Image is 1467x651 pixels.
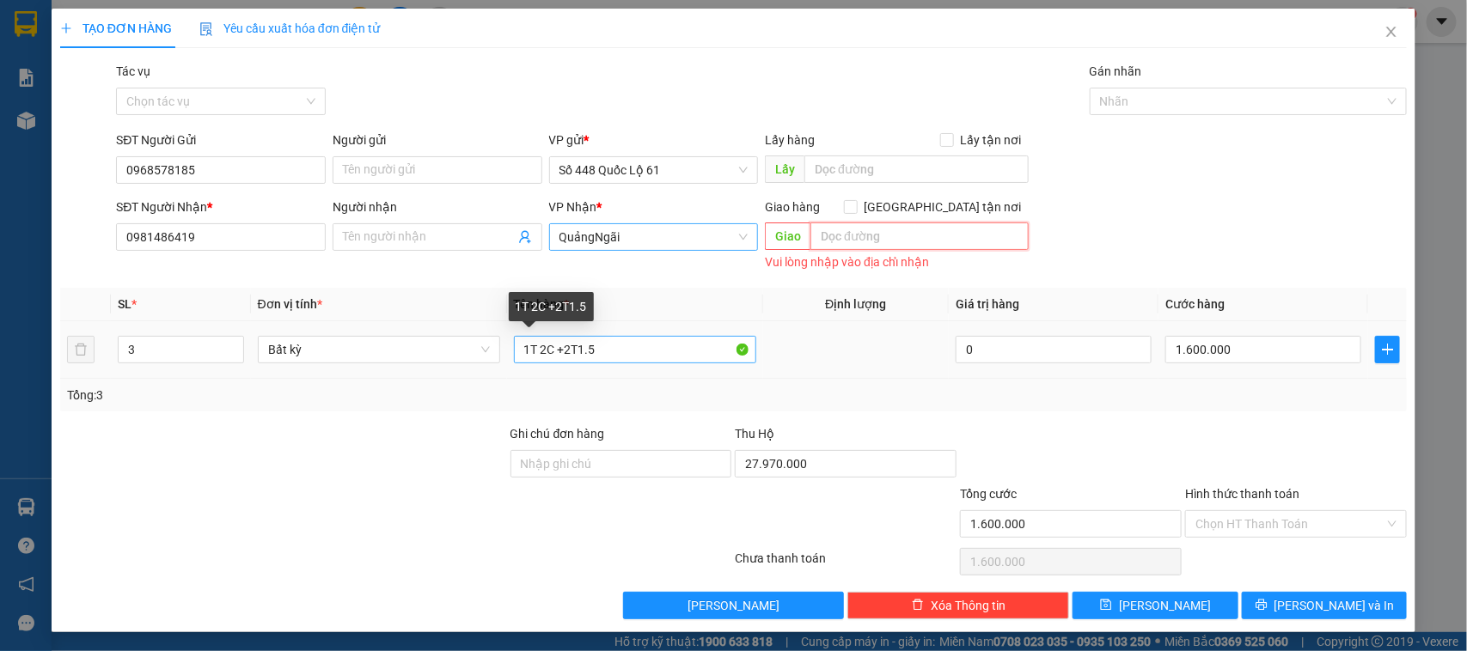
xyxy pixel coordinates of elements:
span: Giá trị hàng [956,297,1019,311]
span: user-add [518,230,532,244]
div: SĐT Người Nhận [116,198,326,216]
div: Người nhận [333,198,542,216]
span: plus [1376,343,1399,356]
input: Ghi chú đơn hàng [510,450,732,478]
label: Hình thức thanh toán [1185,487,1299,501]
input: VD: Bàn, Ghế [514,336,756,363]
span: Thu Hộ [735,427,774,441]
span: [GEOGRAPHIC_DATA] tận nơi [858,198,1029,216]
span: Lấy [765,155,804,183]
span: TẠO ĐƠN HÀNG [60,21,172,35]
button: deleteXóa Thông tin [847,592,1069,619]
span: delete [912,599,924,612]
span: plus [60,22,72,34]
button: Close [1367,9,1415,57]
div: Tổng: 3 [67,386,567,405]
span: Đơn vị tính [258,297,322,311]
label: Tác vụ [116,64,150,78]
input: 0 [956,336,1152,363]
label: Ghi chú đơn hàng [510,427,605,441]
span: Giao hàng [765,200,820,214]
span: Lấy hàng [765,133,815,147]
button: plus [1375,336,1400,363]
input: Dọc đường [804,155,1029,183]
span: [PERSON_NAME] [688,596,779,615]
button: printer[PERSON_NAME] và In [1242,592,1407,619]
span: [PERSON_NAME] và In [1274,596,1395,615]
span: QuảngNgãi [559,224,749,250]
input: Dọc đường [810,222,1029,250]
span: Lấy tận nơi [954,131,1029,149]
button: [PERSON_NAME] [623,592,845,619]
div: Chưa thanh toán [734,549,959,579]
span: save [1100,599,1112,612]
div: Người gửi [333,131,542,149]
div: 1T 2C +2T1.5 [509,292,594,321]
div: VP gửi [549,131,759,149]
div: Vui lòng nhập vào địa chỉ nhận [765,252,1029,272]
span: SL [118,297,131,311]
span: [PERSON_NAME] [1119,596,1211,615]
span: close [1384,25,1398,39]
span: Số 448 Quốc Lộ 61 [559,157,749,183]
span: Định lượng [825,297,886,311]
span: printer [1256,599,1268,612]
span: Bất kỳ [268,337,490,362]
label: Gán nhãn [1090,64,1142,78]
span: Cước hàng [1165,297,1225,311]
span: Xóa Thông tin [931,596,1006,615]
span: Yêu cầu xuất hóa đơn điện tử [199,21,381,35]
img: icon [199,22,213,36]
span: Giao [765,222,810,250]
div: SĐT Người Gửi [116,131,326,149]
button: save[PERSON_NAME] [1073,592,1238,619]
span: Tổng cước [960,487,1017,501]
button: delete [67,336,95,363]
span: VP Nhận [549,200,597,214]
